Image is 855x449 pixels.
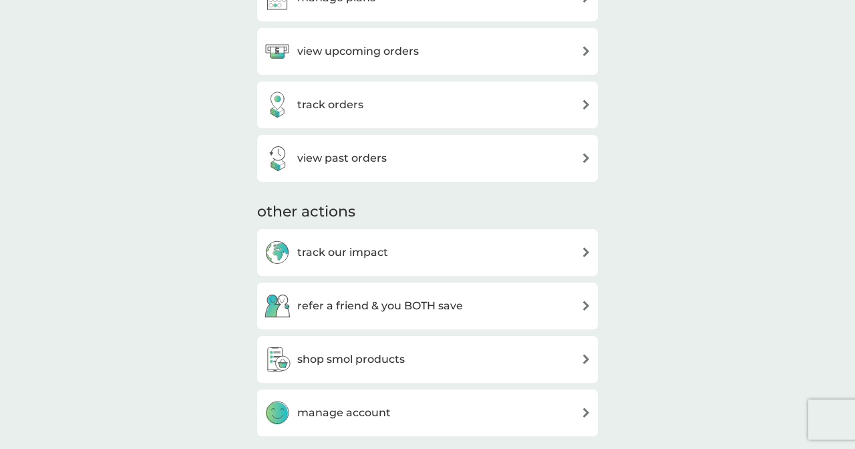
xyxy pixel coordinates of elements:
[581,153,591,163] img: arrow right
[581,100,591,110] img: arrow right
[297,244,388,261] h3: track our impact
[297,150,387,167] h3: view past orders
[297,404,391,422] h3: manage account
[581,408,591,418] img: arrow right
[581,46,591,56] img: arrow right
[297,297,463,315] h3: refer a friend & you BOTH save
[581,301,591,311] img: arrow right
[297,43,419,60] h3: view upcoming orders
[297,96,363,114] h3: track orders
[257,202,355,222] h3: other actions
[581,354,591,364] img: arrow right
[297,351,405,368] h3: shop smol products
[581,247,591,257] img: arrow right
